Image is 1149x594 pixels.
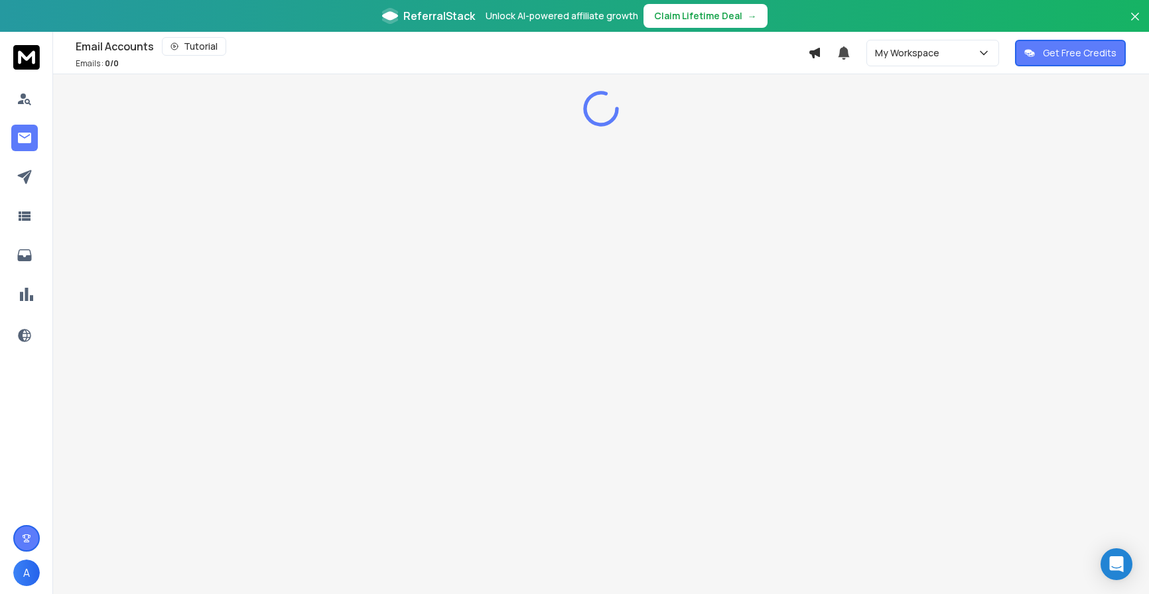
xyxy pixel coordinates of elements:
[105,58,119,69] span: 0 / 0
[486,9,638,23] p: Unlock AI-powered affiliate growth
[162,37,226,56] button: Tutorial
[13,560,40,586] button: A
[76,37,808,56] div: Email Accounts
[748,9,757,23] span: →
[875,46,945,60] p: My Workspace
[1101,548,1132,580] div: Open Intercom Messenger
[403,8,475,24] span: ReferralStack
[1043,46,1116,60] p: Get Free Credits
[76,58,119,69] p: Emails :
[1015,40,1126,66] button: Get Free Credits
[1126,8,1144,40] button: Close banner
[643,4,768,28] button: Claim Lifetime Deal→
